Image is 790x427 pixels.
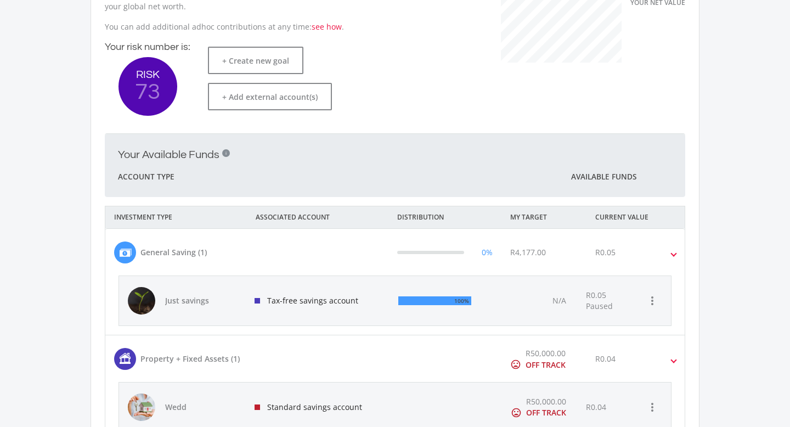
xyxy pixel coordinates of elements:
[552,295,566,306] span: N/A
[646,401,659,414] i: more_vert
[312,21,342,32] a: see how
[118,170,174,183] span: Account Type
[105,206,247,228] div: INVESTMENT TYPE
[526,359,566,370] div: OFF TRACK
[586,301,613,311] span: Paused
[641,290,663,312] button: more_vert
[140,246,207,258] div: General Saving (1)
[247,206,388,228] div: ASSOCIATED ACCOUNT
[105,41,190,53] h4: Your risk number is:
[586,290,613,312] div: R0.05
[208,83,332,110] button: + Add external account(s)
[510,359,521,370] i: mood_bad
[105,134,685,197] mat-expansion-panel-header: Your Available Funds i Account Type Available Funds
[511,407,522,418] i: mood_bad
[595,246,616,258] div: R0.05
[510,247,546,257] span: R4,177.00
[646,294,659,307] i: more_vert
[595,353,616,364] div: R0.04
[388,206,501,228] div: DISTRIBUTION
[118,148,219,161] h2: Your Available Funds
[526,407,566,418] div: OFF TRACK
[208,47,303,74] button: + Create new goal
[165,402,242,413] span: Wedd
[571,171,636,182] span: Available Funds
[526,348,566,358] span: R50,000.00
[482,246,493,258] div: 0%
[501,206,586,228] div: MY TARGET
[641,396,663,418] button: more_vert
[586,402,606,413] div: R0.04
[119,57,177,116] button: RISK 73
[222,149,230,157] div: i
[119,69,177,80] span: RISK
[246,276,390,325] div: Tax-free savings account
[526,396,566,407] span: R50,000.00
[119,80,177,104] span: 73
[140,353,240,364] div: Property + Fixed Assets (1)
[105,335,685,382] mat-expansion-panel-header: Property + Fixed Assets (1) R50,000.00 mood_bad OFF TRACK R0.04
[586,206,699,228] div: CURRENT VALUE
[452,295,469,306] div: 100%
[105,21,384,32] p: You can add additional adhoc contributions at any time: .
[105,229,685,276] mat-expansion-panel-header: General Saving (1) 0% R4,177.00 R0.05
[105,276,685,335] div: General Saving (1) 0% R4,177.00 R0.05
[165,295,242,306] span: Just savings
